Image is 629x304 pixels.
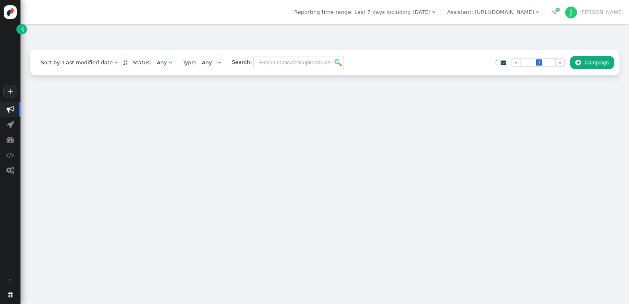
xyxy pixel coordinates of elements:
a:  [123,59,127,66]
span:  [536,9,539,15]
span:  [114,60,118,65]
span:  [7,120,14,128]
a: J[PERSON_NAME] [565,9,624,15]
a: + [3,85,17,98]
span: Search: [226,59,252,65]
a:  [16,24,27,34]
span:  [575,59,581,66]
div: J [565,7,577,19]
a: » [555,58,565,67]
div: Any [157,59,167,67]
span:  [7,136,14,143]
button: Campaign [570,56,614,70]
a:  [501,59,506,66]
span:  [6,151,14,159]
span:  [169,60,172,65]
span:  [218,60,221,65]
span: 1 [536,59,542,66]
span:  [552,9,558,15]
span:  [8,292,13,297]
span: Status: [127,59,152,67]
span:  [21,25,24,33]
span:  [6,166,14,174]
span: Sorted in descending order [123,60,127,65]
span:  [501,60,506,65]
span:  [432,9,435,15]
img: logo-icon.svg [4,5,17,19]
span:  [7,105,14,113]
div: Assistant: [URL][DOMAIN_NAME] [447,8,534,16]
img: loading.gif [214,61,218,65]
span: Type: [177,59,197,67]
input: Find in name/description/rules [253,56,344,70]
img: icon_search.png [335,59,342,66]
div: Any [202,59,212,67]
a: « [511,58,521,67]
div: Sort by: Last modified date [41,59,113,67]
span: Reporting time range: Last 7 days including [DATE] [294,9,430,15]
